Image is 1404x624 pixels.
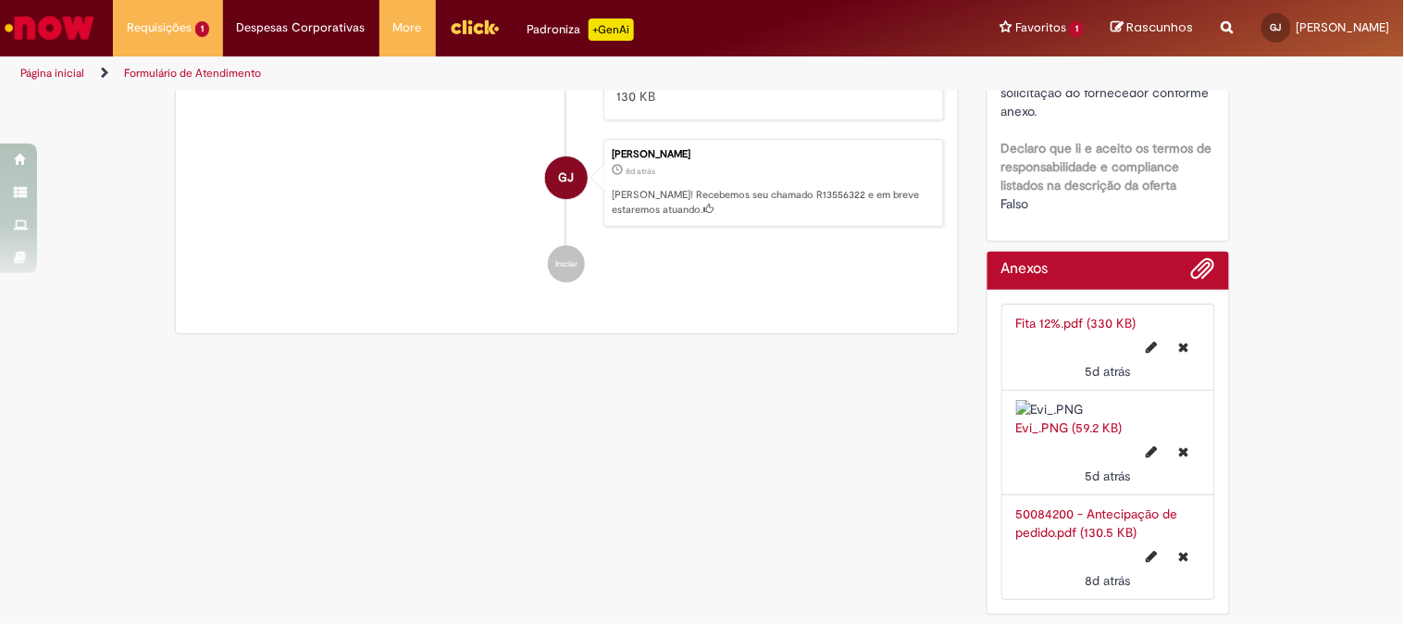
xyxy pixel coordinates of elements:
span: GJ [559,156,575,200]
span: Despesas Corporativas [237,19,366,37]
span: Favoritos [1015,19,1066,37]
span: [PERSON_NAME] [1297,19,1390,35]
span: Requisições [127,19,192,37]
span: GJ [1271,21,1282,33]
a: Página inicial [20,66,84,81]
img: ServiceNow [2,9,97,46]
img: Evi_.PNG [1016,400,1200,418]
button: Excluir Fita 12%.pdf [1168,332,1200,362]
span: Rascunhos [1127,19,1194,36]
li: Geraldo Ferreira Dos Santos Junior [190,139,945,228]
time: 25/09/2025 13:27:30 [1086,468,1131,484]
div: Geraldo Ferreira Dos Santos Junior [545,156,588,199]
button: Editar nome de arquivo 50084200 - Antecipação de pedido.pdf [1136,542,1169,571]
time: 22/09/2025 16:31:08 [1086,572,1131,589]
button: Excluir Evi_.PNG [1168,437,1200,467]
span: Favor verificar o ICMS conforme solicitação do fornecedor conforme anexo. [1001,66,1213,119]
button: Editar nome de arquivo Fita 12%.pdf [1136,332,1169,362]
button: Editar nome de arquivo Evi_.PNG [1136,437,1169,467]
span: 5d atrás [1086,468,1131,484]
span: Falso [1001,195,1029,212]
ul: Trilhas de página [14,56,922,91]
a: Fita 12%.pdf (330 KB) [1016,315,1137,331]
div: Padroniza [528,19,634,41]
span: 8d atrás [1086,572,1131,589]
h2: Anexos [1001,261,1049,278]
p: +GenAi [589,19,634,41]
button: Excluir 50084200 - Antecipação de pedido.pdf [1168,542,1200,571]
div: [PERSON_NAME] [612,149,934,160]
a: 50084200 - Antecipação de pedido.pdf (130.5 KB) [1016,505,1178,541]
a: Formulário de Atendimento [124,66,261,81]
a: Evi_.PNG (59.2 KB) [1016,419,1123,436]
p: [PERSON_NAME]! Recebemos seu chamado R13556322 e em breve estaremos atuando. [612,188,934,217]
span: More [393,19,422,37]
time: 22/09/2025 16:40:44 [626,166,655,177]
span: 1 [195,21,209,37]
img: click_logo_yellow_360x200.png [450,13,500,41]
time: 25/09/2025 15:13:58 [1086,363,1131,380]
span: 5d atrás [1086,363,1131,380]
span: 1 [1070,21,1084,37]
span: 8d atrás [626,166,655,177]
b: Declaro que li e aceito os termos de responsabilidade e compliance listados na descrição da oferta [1001,140,1212,193]
button: Adicionar anexos [1191,256,1215,290]
a: Rascunhos [1112,19,1194,37]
